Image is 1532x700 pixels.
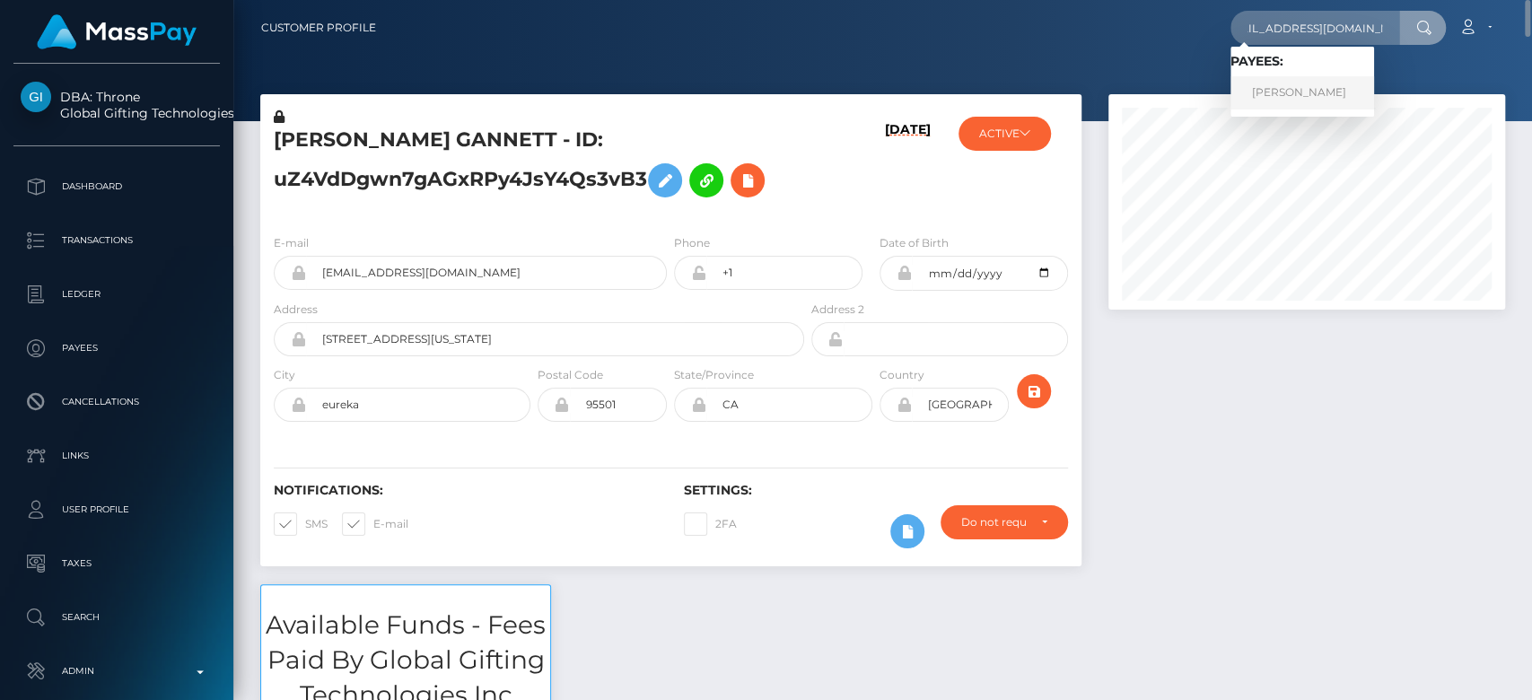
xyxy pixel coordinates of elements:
[961,515,1026,529] div: Do not require
[342,512,408,536] label: E-mail
[37,14,197,49] img: MassPay Logo
[13,380,220,424] a: Cancellations
[274,483,657,498] h6: Notifications:
[674,367,754,383] label: State/Province
[21,173,213,200] p: Dashboard
[880,367,924,383] label: Country
[13,541,220,586] a: Taxes
[538,367,603,383] label: Postal Code
[959,117,1051,151] button: ACTIVE
[1230,76,1374,109] a: [PERSON_NAME]
[21,389,213,416] p: Cancellations
[684,512,737,536] label: 2FA
[21,550,213,577] p: Taxes
[274,367,295,383] label: City
[261,9,376,47] a: Customer Profile
[274,512,328,536] label: SMS
[274,235,309,251] label: E-mail
[21,335,213,362] p: Payees
[274,302,318,318] label: Address
[811,302,864,318] label: Address 2
[21,442,213,469] p: Links
[941,505,1067,539] button: Do not require
[13,326,220,371] a: Payees
[21,496,213,523] p: User Profile
[885,122,931,213] h6: [DATE]
[1230,11,1399,45] input: Search...
[13,218,220,263] a: Transactions
[674,235,710,251] label: Phone
[1230,54,1374,69] h6: Payees:
[274,127,794,206] h5: [PERSON_NAME] GANNETT - ID: uZ4VdDgwn7gAGxRPy4JsY4Qs3vB3
[13,487,220,532] a: User Profile
[21,82,51,112] img: Global Gifting Technologies Inc
[880,235,949,251] label: Date of Birth
[21,281,213,308] p: Ledger
[13,272,220,317] a: Ledger
[21,227,213,254] p: Transactions
[684,483,1067,498] h6: Settings:
[21,604,213,631] p: Search
[13,164,220,209] a: Dashboard
[13,649,220,694] a: Admin
[13,595,220,640] a: Search
[13,433,220,478] a: Links
[21,658,213,685] p: Admin
[13,89,220,121] span: DBA: Throne Global Gifting Technologies Inc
